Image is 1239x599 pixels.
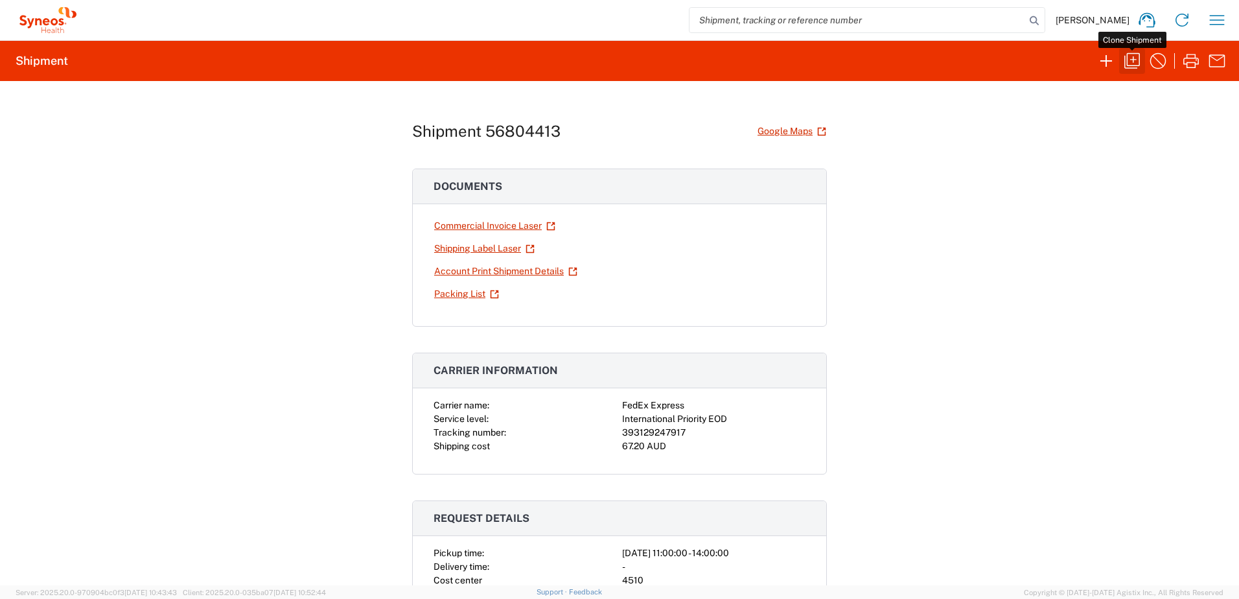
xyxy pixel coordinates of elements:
[537,588,569,596] a: Support
[183,589,326,596] span: Client: 2025.20.0-035ba07
[689,8,1025,32] input: Shipment, tracking or reference number
[622,399,805,412] div: FedEx Express
[434,427,506,438] span: Tracking number:
[434,512,529,524] span: Request details
[434,237,535,260] a: Shipping Label Laser
[434,215,556,237] a: Commercial Invoice Laser
[273,589,326,596] span: [DATE] 10:52:44
[434,180,502,193] span: Documents
[622,440,805,453] div: 67.20 AUD
[434,548,484,558] span: Pickup time:
[434,441,490,451] span: Shipping cost
[622,560,805,574] div: -
[434,400,489,410] span: Carrier name:
[124,589,177,596] span: [DATE] 10:43:43
[622,412,805,426] div: International Priority EOD
[1024,587,1223,598] span: Copyright © [DATE]-[DATE] Agistix Inc., All Rights Reserved
[412,122,561,141] h1: Shipment 56804413
[434,414,489,424] span: Service level:
[16,589,177,596] span: Server: 2025.20.0-970904bc0f3
[757,120,827,143] a: Google Maps
[622,546,805,560] div: [DATE] 11:00:00 - 14:00:00
[434,364,558,377] span: Carrier information
[622,574,805,587] div: 4510
[434,561,489,572] span: Delivery time:
[1056,14,1129,26] span: [PERSON_NAME]
[434,260,578,283] a: Account Print Shipment Details
[434,283,500,305] a: Packing List
[16,53,68,69] h2: Shipment
[434,575,482,585] span: Cost center
[569,588,602,596] a: Feedback
[622,426,805,440] div: 393129247917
